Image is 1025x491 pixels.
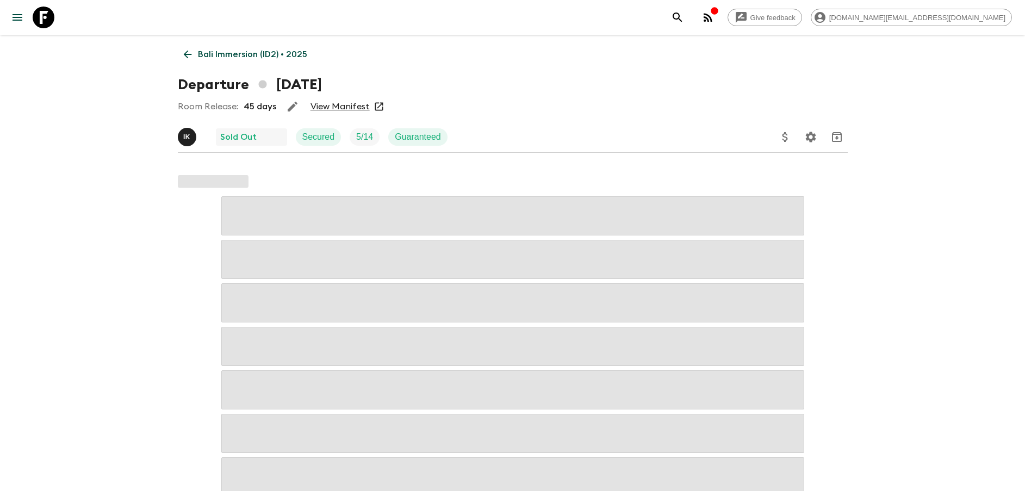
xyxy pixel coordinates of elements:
[178,43,313,65] a: Bali Immersion (ID2) • 2025
[800,126,822,148] button: Settings
[220,130,257,144] p: Sold Out
[310,101,370,112] a: View Manifest
[823,14,1011,22] span: [DOMAIN_NAME][EMAIL_ADDRESS][DOMAIN_NAME]
[178,131,198,140] span: I Komang Purnayasa
[302,130,335,144] p: Secured
[350,128,380,146] div: Trip Fill
[178,100,238,113] p: Room Release:
[183,133,190,141] p: I K
[744,14,802,22] span: Give feedback
[395,130,441,144] p: Guaranteed
[7,7,28,28] button: menu
[811,9,1012,26] div: [DOMAIN_NAME][EMAIL_ADDRESS][DOMAIN_NAME]
[356,130,373,144] p: 5 / 14
[178,74,322,96] h1: Departure [DATE]
[198,48,307,61] p: Bali Immersion (ID2) • 2025
[178,128,198,146] button: IK
[296,128,341,146] div: Secured
[667,7,688,28] button: search adventures
[774,126,796,148] button: Update Price, Early Bird Discount and Costs
[244,100,276,113] p: 45 days
[728,9,802,26] a: Give feedback
[826,126,848,148] button: Archive (Completed, Cancelled or Unsynced Departures only)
